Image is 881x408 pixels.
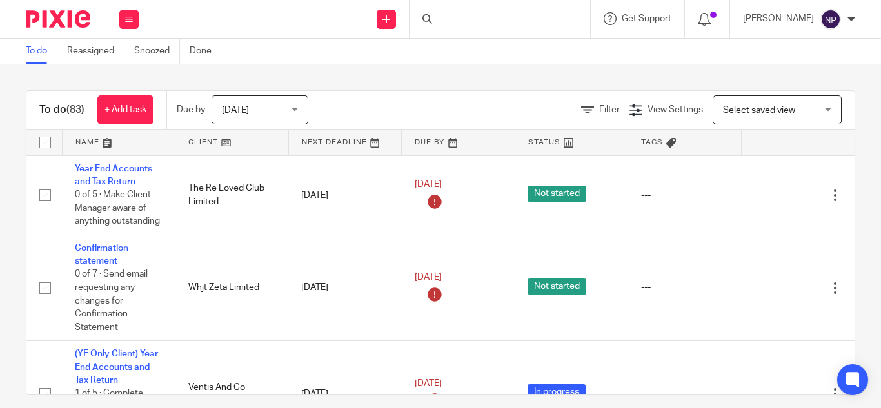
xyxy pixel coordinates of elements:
a: Year End Accounts and Tax Return [75,164,152,186]
div: --- [641,387,729,400]
a: (YE Only Client) Year End Accounts and Tax Return [75,349,158,385]
td: The Re Loved Club Limited [175,155,289,235]
div: --- [641,189,729,202]
a: Confirmation statement [75,244,128,266]
p: Due by [177,103,205,116]
span: 0 of 7 · Send email requesting any changes for Confirmation Statement [75,270,148,332]
div: --- [641,281,729,294]
td: Whjt Zeta Limited [175,235,289,341]
img: svg%3E [820,9,841,30]
span: View Settings [648,105,703,114]
span: Select saved view [723,106,795,115]
span: In progress [528,384,586,400]
a: + Add task [97,95,153,124]
h1: To do [39,103,84,117]
span: [DATE] [415,273,442,282]
a: To do [26,39,57,64]
span: Filter [599,105,620,114]
span: Get Support [622,14,671,23]
td: [DATE] [288,155,402,235]
a: Reassigned [67,39,124,64]
span: [DATE] [222,106,249,115]
span: Tags [641,139,663,146]
span: [DATE] [415,180,442,189]
span: (83) [66,104,84,115]
a: Snoozed [134,39,180,64]
img: Pixie [26,10,90,28]
td: [DATE] [288,235,402,341]
a: Done [190,39,221,64]
span: Not started [528,278,586,295]
p: [PERSON_NAME] [743,12,814,25]
span: 0 of 5 · Make Client Manager aware of anything outstanding [75,190,160,226]
span: Not started [528,186,586,202]
span: [DATE] [415,379,442,388]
